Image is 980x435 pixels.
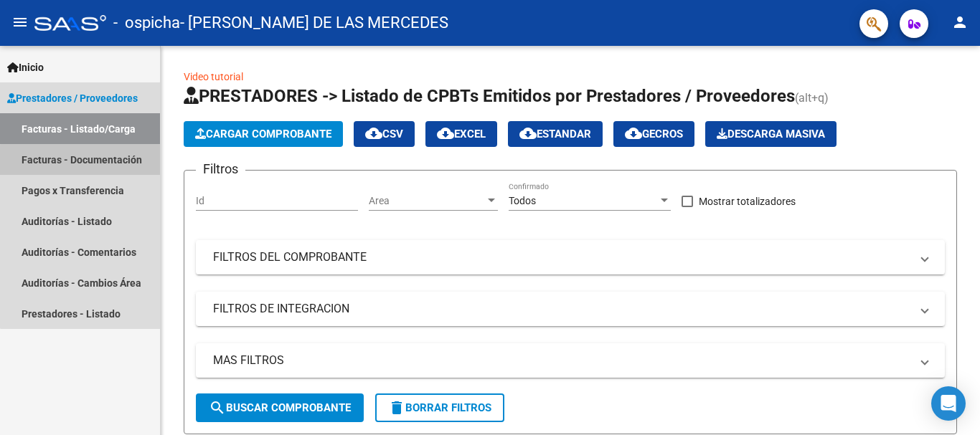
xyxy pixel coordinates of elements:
[209,401,351,414] span: Buscar Comprobante
[213,301,910,317] mat-panel-title: FILTROS DE INTEGRACION
[705,121,837,147] button: Descarga Masiva
[365,125,382,142] mat-icon: cloud_download
[437,128,486,140] span: EXCEL
[7,90,138,106] span: Prestadores / Proveedores
[11,14,29,31] mat-icon: menu
[7,59,44,75] span: Inicio
[509,195,536,206] span: Todos
[951,14,969,31] mat-icon: person
[184,121,343,147] button: Cargar Comprobante
[705,121,837,147] app-download-masive: Descarga masiva de comprobantes (adjuntos)
[113,7,180,39] span: - ospicha
[213,249,910,265] mat-panel-title: FILTROS DEL COMPROBANTE
[388,401,491,414] span: Borrar Filtros
[508,121,603,147] button: Estandar
[699,193,796,210] span: Mostrar totalizadores
[196,159,245,179] h3: Filtros
[184,71,243,82] a: Video tutorial
[195,128,331,140] span: Cargar Comprobante
[196,393,364,422] button: Buscar Comprobante
[354,121,415,147] button: CSV
[613,121,694,147] button: Gecros
[369,195,485,207] span: Area
[375,393,504,422] button: Borrar Filtros
[196,292,945,326] mat-expansion-panel-header: FILTROS DE INTEGRACION
[388,399,405,416] mat-icon: delete
[437,125,454,142] mat-icon: cloud_download
[196,240,945,274] mat-expansion-panel-header: FILTROS DEL COMPROBANTE
[209,399,226,416] mat-icon: search
[184,86,795,106] span: PRESTADORES -> Listado de CPBTs Emitidos por Prestadores / Proveedores
[425,121,497,147] button: EXCEL
[196,343,945,378] mat-expansion-panel-header: MAS FILTROS
[519,125,537,142] mat-icon: cloud_download
[625,125,642,142] mat-icon: cloud_download
[519,128,591,140] span: Estandar
[180,7,448,39] span: - [PERSON_NAME] DE LAS MERCEDES
[213,353,910,368] mat-panel-title: MAS FILTROS
[795,91,829,105] span: (alt+q)
[717,128,825,140] span: Descarga Masiva
[931,386,966,421] div: Open Intercom Messenger
[625,128,683,140] span: Gecros
[365,128,403,140] span: CSV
